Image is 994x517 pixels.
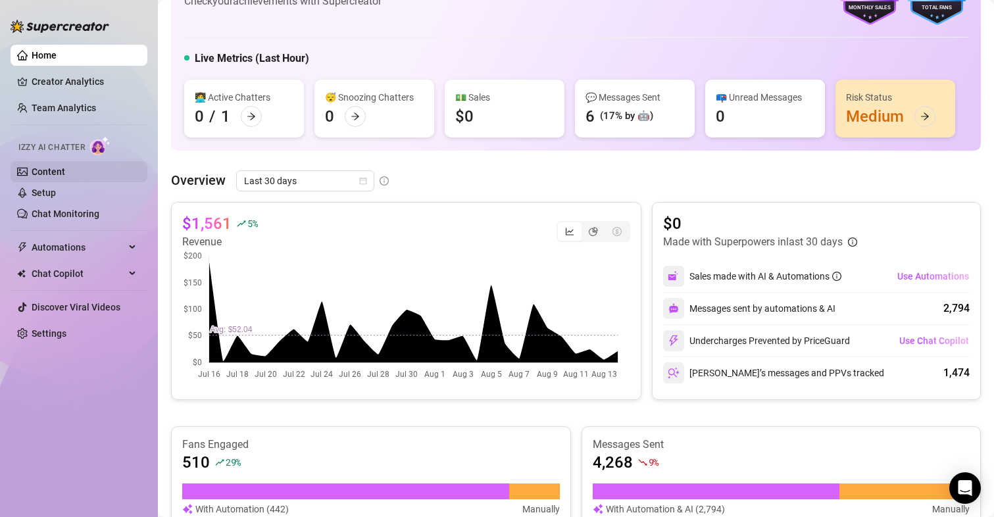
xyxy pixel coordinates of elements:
[18,141,85,154] span: Izzy AI Chatter
[832,272,841,281] span: info-circle
[668,303,679,314] img: svg%3e
[351,112,360,121] span: arrow-right
[325,106,334,127] div: 0
[17,242,28,253] span: thunderbolt
[932,502,970,516] article: Manually
[668,270,680,282] img: svg%3e
[455,90,554,105] div: 💵 Sales
[237,219,246,228] span: rise
[606,502,725,516] article: With Automation & AI (2,794)
[226,456,241,468] span: 29 %
[593,452,633,473] article: 4,268
[943,301,970,316] div: 2,794
[32,209,99,219] a: Chat Monitoring
[32,328,66,339] a: Settings
[195,502,289,516] article: With Automation (442)
[17,269,26,278] img: Chat Copilot
[649,456,659,468] span: 9 %
[689,269,841,283] div: Sales made with AI & Automations
[593,437,970,452] article: Messages Sent
[182,452,210,473] article: 510
[11,20,109,33] img: logo-BBDzfeDw.svg
[247,112,256,121] span: arrow-right
[247,217,257,230] span: 5 %
[663,234,843,250] article: Made with Superpowers in last 30 days
[906,4,968,12] div: Total Fans
[195,90,293,105] div: 👩‍💻 Active Chatters
[32,263,125,284] span: Chat Copilot
[32,187,56,198] a: Setup
[638,458,647,467] span: fall
[565,227,574,236] span: line-chart
[32,302,120,312] a: Discover Viral Videos
[668,335,680,347] img: svg%3e
[195,51,309,66] h5: Live Metrics (Last Hour)
[32,50,57,61] a: Home
[32,166,65,177] a: Content
[221,106,230,127] div: 1
[325,90,424,105] div: 😴 Snoozing Chatters
[244,171,366,191] span: Last 30 days
[215,458,224,467] span: rise
[920,112,930,121] span: arrow-right
[171,170,226,190] article: Overview
[716,106,725,127] div: 0
[557,221,630,242] div: segmented control
[585,90,684,105] div: 💬 Messages Sent
[182,437,560,452] article: Fans Engaged
[897,266,970,287] button: Use Automations
[32,237,125,258] span: Automations
[899,330,970,351] button: Use Chat Copilot
[90,136,111,155] img: AI Chatter
[839,4,901,12] div: Monthly Sales
[359,177,367,185] span: calendar
[663,213,857,234] article: $0
[663,298,835,319] div: Messages sent by automations & AI
[848,237,857,247] span: info-circle
[182,502,193,516] img: svg%3e
[32,103,96,113] a: Team Analytics
[593,502,603,516] img: svg%3e
[899,335,969,346] span: Use Chat Copilot
[182,213,232,234] article: $1,561
[589,227,598,236] span: pie-chart
[716,90,814,105] div: 📪 Unread Messages
[949,472,981,504] div: Open Intercom Messenger
[600,109,653,124] div: (17% by 🤖)
[663,362,884,383] div: [PERSON_NAME]’s messages and PPVs tracked
[943,365,970,381] div: 1,474
[612,227,622,236] span: dollar-circle
[195,106,204,127] div: 0
[380,176,389,185] span: info-circle
[585,106,595,127] div: 6
[32,71,137,92] a: Creator Analytics
[897,271,969,282] span: Use Automations
[522,502,560,516] article: Manually
[846,90,945,105] div: Risk Status
[455,106,474,127] div: $0
[182,234,257,250] article: Revenue
[668,367,680,379] img: svg%3e
[663,330,850,351] div: Undercharges Prevented by PriceGuard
